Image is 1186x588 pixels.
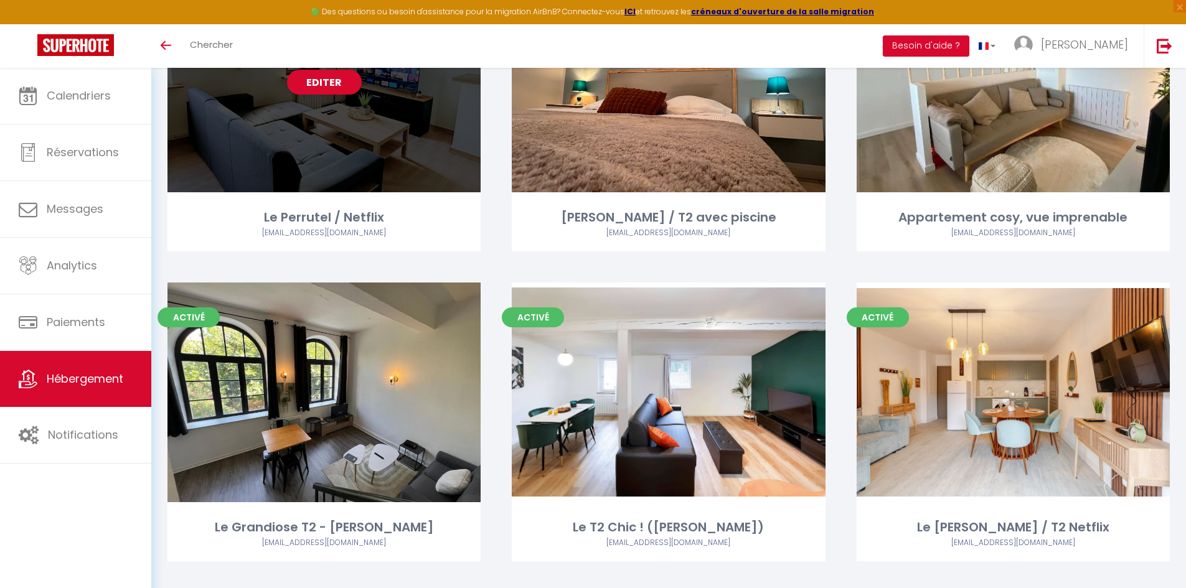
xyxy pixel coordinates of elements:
span: Activé [847,307,909,327]
div: Airbnb [512,227,825,239]
span: Activé [158,307,220,327]
div: Le T2 Chic ! ([PERSON_NAME]) [512,518,825,537]
div: Le [PERSON_NAME] / T2 Netflix [857,518,1170,537]
span: Notifications [48,427,118,442]
a: ... [PERSON_NAME] [1005,24,1144,68]
div: Le Perrutel / Netflix [167,208,481,227]
span: Chercher [190,38,233,51]
a: Editer [287,70,362,95]
a: créneaux d'ouverture de la salle migration [691,6,874,17]
img: logout [1157,38,1172,54]
div: Le Grandiose T2 - [PERSON_NAME] [167,518,481,537]
span: Analytics [47,258,97,273]
button: Ouvrir le widget de chat LiveChat [10,5,47,42]
div: Airbnb [857,227,1170,239]
span: Activé [502,307,564,327]
div: [PERSON_NAME] / T2 avec piscine [512,208,825,227]
div: Airbnb [512,537,825,549]
div: Appartement cosy, vue imprenable [857,208,1170,227]
a: ICI [624,6,636,17]
img: ... [1014,35,1033,54]
span: Hébergement [47,371,123,386]
a: Chercher [181,24,242,68]
button: Besoin d'aide ? [883,35,969,57]
span: Messages [47,201,103,217]
div: Airbnb [167,537,481,549]
span: Réservations [47,144,119,160]
img: Super Booking [37,34,114,56]
span: Paiements [47,314,105,330]
div: Airbnb [857,537,1170,549]
span: Calendriers [47,88,111,103]
span: [PERSON_NAME] [1041,37,1128,52]
div: Airbnb [167,227,481,239]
